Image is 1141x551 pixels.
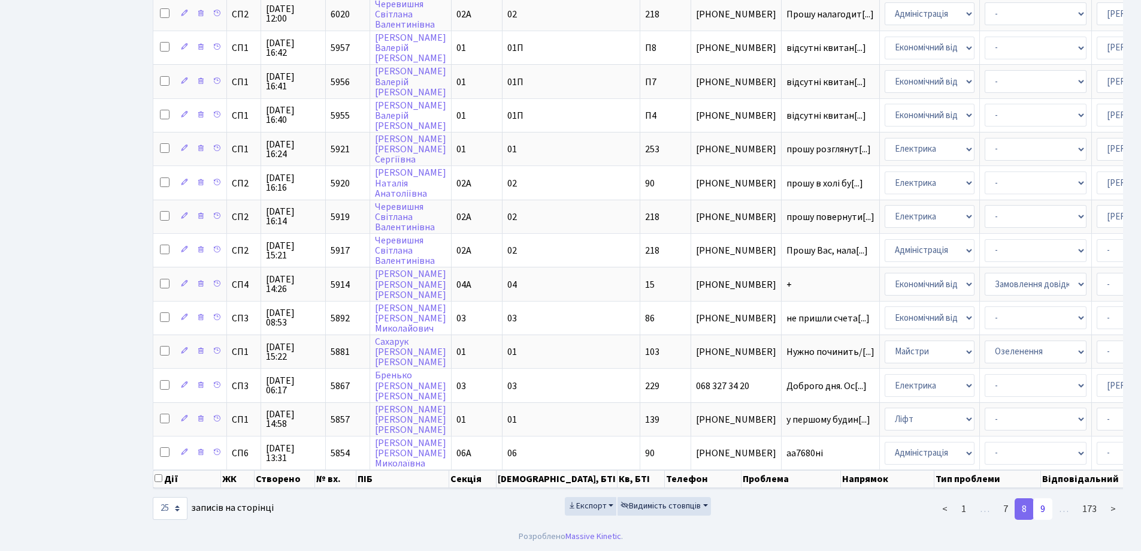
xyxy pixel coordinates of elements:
[565,497,617,516] button: Експорт
[153,497,187,520] select: записів на сторінці
[696,448,776,458] span: [PHONE_NUMBER]
[645,8,659,21] span: 218
[665,470,742,488] th: Телефон
[507,345,517,359] span: 01
[456,380,466,393] span: 03
[375,200,435,234] a: ЧеревишняСвітланаВалентинівна
[507,109,523,122] span: 01П
[935,498,955,520] a: <
[232,111,256,121] span: СП1
[375,31,446,65] a: [PERSON_NAME]Валерій[PERSON_NAME]
[456,177,471,190] span: 02А
[618,497,711,516] button: Видимість стовпців
[507,76,523,89] span: 01П
[841,470,934,488] th: Напрямок
[742,470,841,488] th: Проблема
[375,99,446,133] a: [PERSON_NAME]Валерій[PERSON_NAME]
[232,144,256,154] span: СП1
[1075,498,1104,520] a: 173
[266,4,320,23] span: [DATE] 12:00
[786,312,870,325] span: не пришли счета[...]
[232,10,256,19] span: СП2
[375,234,435,267] a: ЧеревишняСвітланаВалентинівна
[375,268,446,302] a: [PERSON_NAME][PERSON_NAME][PERSON_NAME]
[232,77,256,87] span: СП1
[645,41,656,55] span: П8
[232,179,256,188] span: СП2
[456,278,471,291] span: 04А
[497,470,618,488] th: [DEMOGRAPHIC_DATA], БТІ
[507,8,517,21] span: 02
[507,380,517,393] span: 03
[996,498,1015,520] a: 7
[375,369,446,403] a: Бренько[PERSON_NAME][PERSON_NAME]
[375,436,446,470] a: [PERSON_NAME][PERSON_NAME]Миколаївна
[786,41,866,55] span: відсутні квитан[...]
[621,500,701,512] span: Видимість стовпців
[331,210,350,224] span: 5919
[331,278,350,291] span: 5914
[221,470,255,488] th: ЖК
[456,312,466,325] span: 03
[232,43,256,53] span: СП1
[696,179,776,188] span: [PHONE_NUMBER]
[786,448,874,458] span: аа7680ні
[507,447,517,460] span: 06
[232,415,256,424] span: СП1
[696,314,776,323] span: [PHONE_NUMBER]
[645,210,659,224] span: 218
[645,413,659,426] span: 139
[232,347,256,357] span: СП1
[786,143,871,156] span: прошу розглянут[...]
[696,10,776,19] span: [PHONE_NUMBER]
[565,530,621,543] a: Massive Kinetic
[786,109,866,122] span: відсутні квитан[...]
[266,308,320,327] span: [DATE] 08:53
[645,345,659,359] span: 103
[696,280,776,290] span: [PHONE_NUMBER]
[1033,498,1052,520] a: 9
[456,143,466,156] span: 01
[786,380,867,393] span: Доброго дня. Ос[...]
[266,173,320,192] span: [DATE] 16:16
[375,133,446,166] a: [PERSON_NAME][PERSON_NAME]Сергіївна
[375,302,446,335] a: [PERSON_NAME][PERSON_NAME]Миколайович
[507,41,523,55] span: 01П
[266,241,320,260] span: [DATE] 15:21
[375,335,446,369] a: Сахарук[PERSON_NAME][PERSON_NAME]
[232,314,256,323] span: СП3
[331,380,350,393] span: 5867
[645,244,659,257] span: 218
[266,376,320,395] span: [DATE] 06:17
[507,244,517,257] span: 02
[331,345,350,359] span: 5881
[456,345,466,359] span: 01
[645,143,659,156] span: 253
[786,345,874,359] span: Нужно починить/[...]
[331,244,350,257] span: 5917
[331,76,350,89] span: 5956
[645,109,656,122] span: П4
[331,177,350,190] span: 5920
[375,167,446,200] a: [PERSON_NAME]НаталіяАнатоліївна
[456,41,466,55] span: 01
[232,381,256,391] span: СП3
[456,244,471,257] span: 02А
[375,403,446,436] a: [PERSON_NAME][PERSON_NAME][PERSON_NAME]
[266,72,320,91] span: [DATE] 16:41
[266,38,320,58] span: [DATE] 16:42
[786,413,870,426] span: у першому будин[...]
[645,278,655,291] span: 15
[645,177,655,190] span: 90
[954,498,973,520] a: 1
[645,76,656,89] span: П7
[507,312,517,325] span: 03
[507,413,517,426] span: 01
[331,143,350,156] span: 5921
[786,280,874,290] span: +
[696,144,776,154] span: [PHONE_NUMBER]
[934,470,1041,488] th: Тип проблеми
[331,109,350,122] span: 5955
[456,8,471,21] span: 02А
[356,470,449,488] th: ПІБ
